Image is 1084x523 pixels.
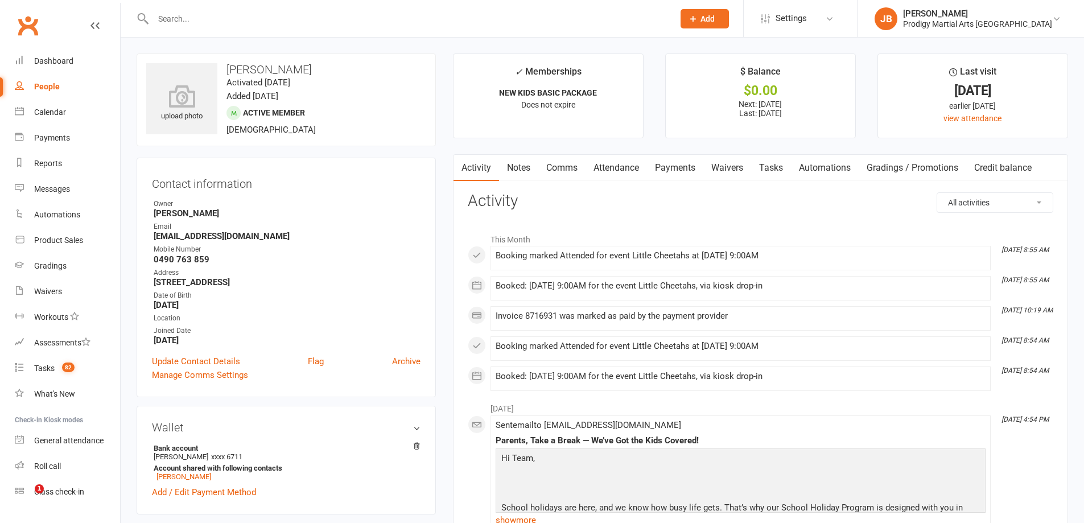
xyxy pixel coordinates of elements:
[154,221,421,232] div: Email
[1001,415,1049,423] i: [DATE] 4:54 PM
[515,67,522,77] i: ✓
[15,151,120,176] a: Reports
[34,159,62,168] div: Reports
[888,85,1057,97] div: [DATE]
[498,451,983,468] p: Hi Team,
[154,244,421,255] div: Mobile Number
[776,6,807,31] span: Settings
[15,100,120,125] a: Calendar
[468,397,1053,415] li: [DATE]
[392,355,421,368] a: Archive
[11,484,39,512] iframe: Intercom live chat
[34,82,60,91] div: People
[943,114,1001,123] a: view attendance
[496,372,986,381] div: Booked: [DATE] 9:00AM for the event Little Cheetahs, via kiosk drop-in
[1001,366,1049,374] i: [DATE] 8:54 AM
[15,228,120,253] a: Product Sales
[15,202,120,228] a: Automations
[15,176,120,202] a: Messages
[499,155,538,181] a: Notes
[966,155,1040,181] a: Credit balance
[499,88,597,97] strong: NEW KIDS BASIC PACKAGE
[468,192,1053,210] h3: Activity
[154,464,415,472] strong: Account shared with following contacts
[211,452,242,461] span: xxxx 6711
[903,19,1052,29] div: Prodigy Martial Arts [GEOGRAPHIC_DATA]
[34,462,61,471] div: Roll call
[146,63,426,76] h3: [PERSON_NAME]
[34,261,67,270] div: Gradings
[515,64,582,85] div: Memberships
[154,300,421,310] strong: [DATE]
[1001,246,1049,254] i: [DATE] 8:55 AM
[35,484,44,493] span: 1
[703,155,751,181] a: Waivers
[152,355,240,368] a: Update Contact Details
[15,454,120,479] a: Roll call
[496,341,986,351] div: Booking marked Attended for event Little Cheetahs at [DATE] 9:00AM
[888,100,1057,112] div: earlier [DATE]
[903,9,1052,19] div: [PERSON_NAME]
[146,85,217,122] div: upload photo
[34,210,80,219] div: Automations
[34,56,73,65] div: Dashboard
[496,311,986,321] div: Invoice 8716931 was marked as paid by the payment provider
[154,335,421,345] strong: [DATE]
[791,155,859,181] a: Automations
[496,436,986,446] div: Parents, Take a Break — We’ve Got the Kids Covered!
[154,231,421,241] strong: [EMAIL_ADDRESS][DOMAIN_NAME]
[34,108,66,117] div: Calendar
[15,304,120,330] a: Workouts
[15,428,120,454] a: General attendance kiosk mode
[681,9,729,28] button: Add
[751,155,791,181] a: Tasks
[454,155,499,181] a: Activity
[15,253,120,279] a: Gradings
[15,381,120,407] a: What's New
[14,11,42,40] a: Clubworx
[586,155,647,181] a: Attendance
[740,64,781,85] div: $ Balance
[34,184,70,193] div: Messages
[34,338,90,347] div: Assessments
[154,444,415,452] strong: Bank account
[154,290,421,301] div: Date of Birth
[15,330,120,356] a: Assessments
[154,199,421,209] div: Owner
[700,14,715,23] span: Add
[154,326,421,336] div: Joined Date
[1001,306,1053,314] i: [DATE] 10:19 AM
[152,368,248,382] a: Manage Comms Settings
[15,48,120,74] a: Dashboard
[150,11,666,27] input: Search...
[152,173,421,190] h3: Contact information
[152,421,421,434] h3: Wallet
[949,64,996,85] div: Last visit
[154,277,421,287] strong: [STREET_ADDRESS]
[1001,336,1049,344] i: [DATE] 8:54 AM
[15,279,120,304] a: Waivers
[538,155,586,181] a: Comms
[15,125,120,151] a: Payments
[34,364,55,373] div: Tasks
[226,91,278,101] time: Added [DATE]
[154,254,421,265] strong: 0490 763 859
[308,355,324,368] a: Flag
[34,436,104,445] div: General attendance
[34,133,70,142] div: Payments
[154,208,421,219] strong: [PERSON_NAME]
[226,77,290,88] time: Activated [DATE]
[521,100,575,109] span: Does not expire
[875,7,897,30] div: JB
[226,125,316,135] span: [DEMOGRAPHIC_DATA]
[676,85,845,97] div: $0.00
[468,228,1053,246] li: This Month
[154,267,421,278] div: Address
[34,389,75,398] div: What's New
[34,236,83,245] div: Product Sales
[15,74,120,100] a: People
[676,100,845,118] p: Next: [DATE] Last: [DATE]
[152,485,256,499] a: Add / Edit Payment Method
[34,287,62,296] div: Waivers
[1001,276,1049,284] i: [DATE] 8:55 AM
